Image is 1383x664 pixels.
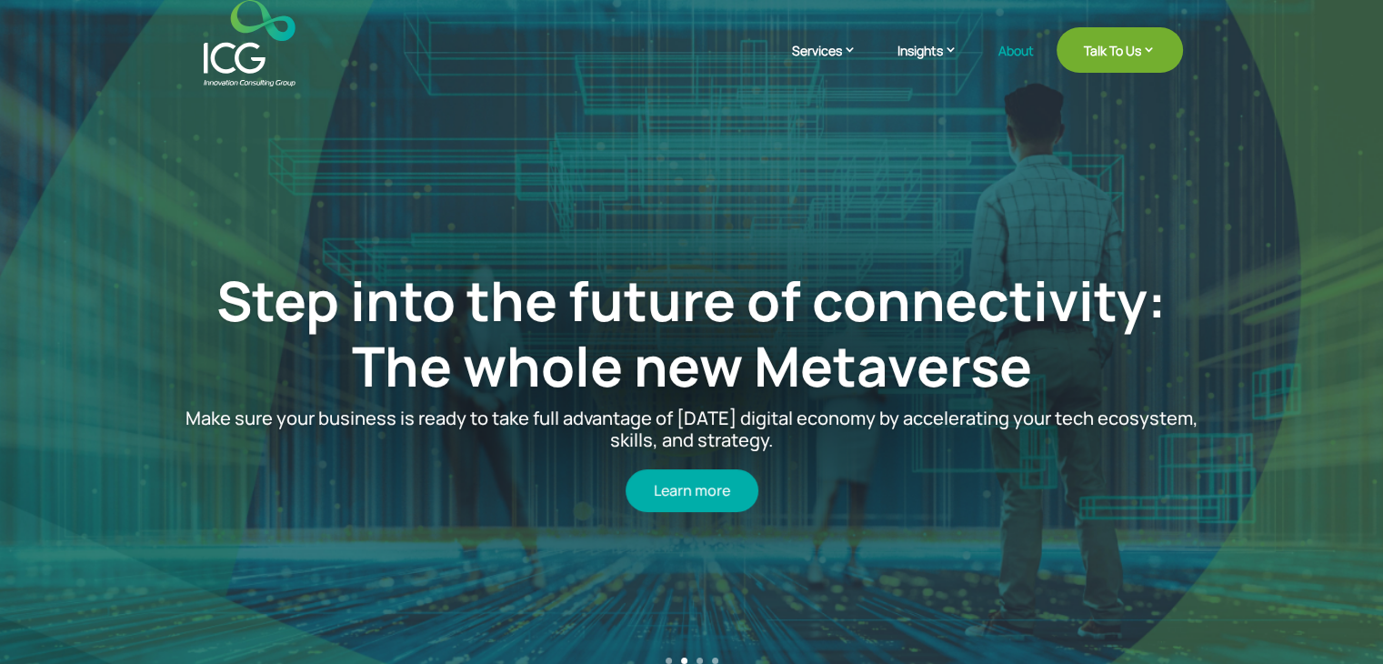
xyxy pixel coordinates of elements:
[1057,27,1183,73] a: Talk To Us
[216,263,1167,403] a: Step into the future of connectivity: The whole new Metaverse
[792,41,875,86] a: Services
[712,658,718,664] a: 4
[180,407,1202,451] p: Make sure your business is ready to take full advantage of [DATE] digital economy by accelerating...
[1080,468,1383,664] iframe: Chat Widget
[998,44,1034,86] a: About
[626,469,758,512] a: Learn more
[897,41,976,86] a: Insights
[697,658,703,664] a: 3
[681,658,687,664] a: 2
[666,658,672,664] a: 1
